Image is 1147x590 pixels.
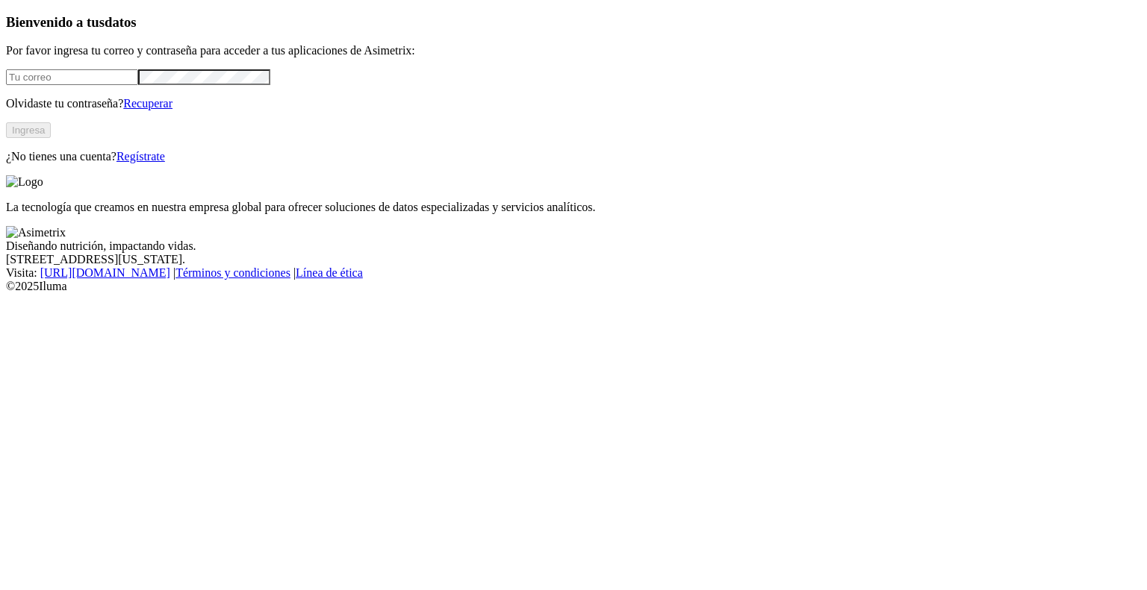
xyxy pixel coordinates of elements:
img: Asimetrix [6,226,66,239]
a: Recuperar [123,97,172,110]
a: Términos y condiciones [175,266,290,279]
img: Logo [6,175,43,189]
div: © 2025 Iluma [6,280,1141,293]
a: Regístrate [116,150,165,163]
p: Olvidaste tu contraseña? [6,97,1141,110]
div: Diseñando nutrición, impactando vidas. [6,239,1141,253]
a: [URL][DOMAIN_NAME] [40,266,170,279]
input: Tu correo [6,69,138,85]
p: Por favor ingresa tu correo y contraseña para acceder a tus aplicaciones de Asimetrix: [6,44,1141,57]
p: ¿No tienes una cuenta? [6,150,1141,163]
h3: Bienvenido a tus [6,14,1141,31]
span: datos [105,14,137,30]
div: [STREET_ADDRESS][US_STATE]. [6,253,1141,266]
a: Línea de ética [296,266,363,279]
button: Ingresa [6,122,51,138]
div: Visita : | | [6,266,1141,280]
p: La tecnología que creamos en nuestra empresa global para ofrecer soluciones de datos especializad... [6,201,1141,214]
